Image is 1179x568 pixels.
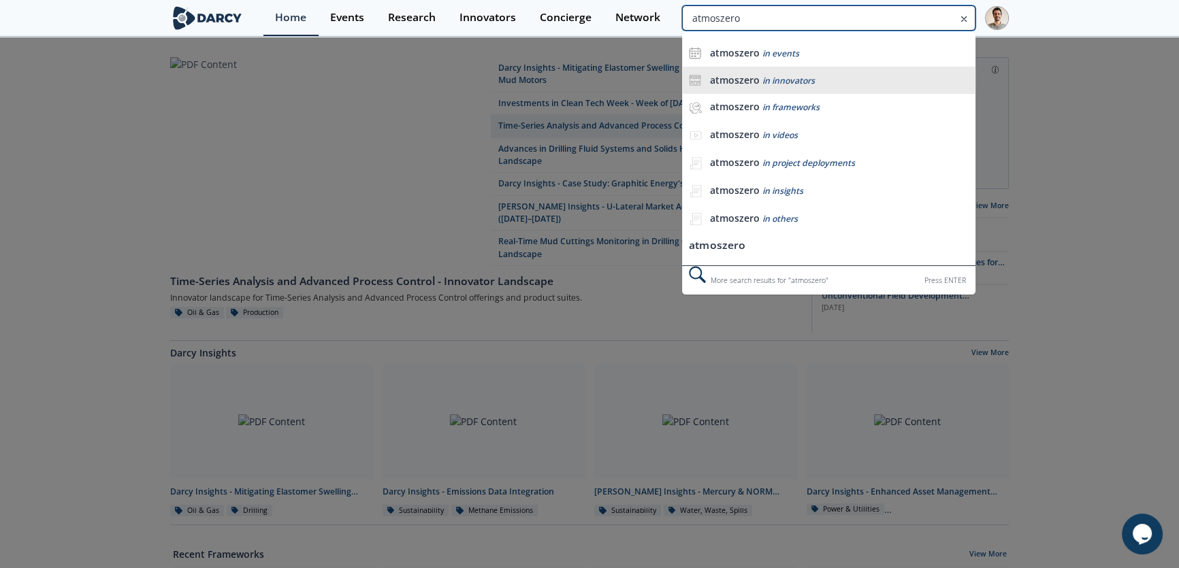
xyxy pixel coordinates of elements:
[682,233,975,258] li: atmoszero
[540,12,592,23] div: Concierge
[762,75,815,86] span: in innovators
[762,101,820,113] span: in frameworks
[710,128,760,141] b: atmoszero
[689,74,701,86] img: icon
[710,184,760,197] b: atmoszero
[710,46,760,59] b: atmoszero
[710,73,760,86] b: atmoszero
[710,212,760,224] b: atmoszero
[275,12,306,23] div: Home
[710,156,760,169] b: atmoszero
[710,100,760,113] b: atmoszero
[689,47,701,59] img: icon
[762,213,798,224] span: in others
[762,185,803,197] span: in insights
[170,6,244,30] img: logo-wide.svg
[762,48,799,59] span: in events
[985,6,1009,30] img: Profile
[682,265,975,295] div: More search results for " atmoszero "
[762,157,855,169] span: in project deployments
[682,5,975,31] input: Advanced Search
[762,129,798,141] span: in videos
[330,12,364,23] div: Events
[459,12,516,23] div: Innovators
[615,12,660,23] div: Network
[924,273,966,288] div: Press ENTER
[1122,514,1165,554] iframe: chat widget
[388,12,436,23] div: Research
